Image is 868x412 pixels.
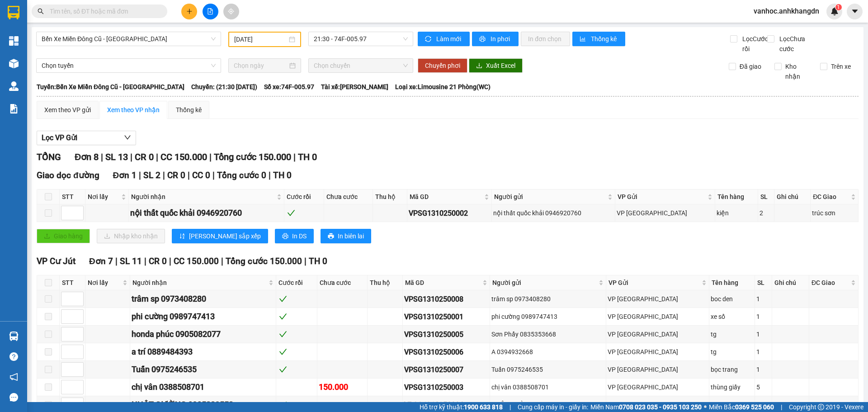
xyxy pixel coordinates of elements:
span: | [304,256,307,266]
span: | [130,152,132,162]
span: Người gửi [494,192,606,202]
span: [PERSON_NAME] sắp xếp [189,231,261,241]
span: Trên xe [827,62,854,71]
td: VPSG1310250006 [403,343,490,361]
div: kien [711,400,754,410]
button: printerIn phơi [472,32,519,46]
span: Chọn tuyến [42,59,216,72]
div: VPSG1310250001 [404,311,488,322]
span: Tài xế: [PERSON_NAME] [321,82,388,92]
span: TH 0 [309,256,327,266]
div: boc den [711,294,754,304]
th: Ghi chú [774,189,811,204]
span: ĐC Giao [813,192,849,202]
td: VP Sài Gòn [606,308,709,326]
button: bar-chartThống kê [572,32,625,46]
div: VPSG1310250006 [404,346,488,358]
td: VPSG1310250005 [403,326,490,343]
span: 1 [837,4,840,10]
div: VPSG1310250008 [404,294,488,305]
div: Xem theo VP gửi [44,105,91,115]
span: Cung cấp máy in - giấy in: [518,402,588,412]
span: Thống kê [591,34,618,44]
div: chị vân 0388508701 [491,382,605,392]
div: VP [GEOGRAPHIC_DATA] [608,365,707,374]
span: search [38,8,44,14]
span: plus [186,8,193,14]
div: 1 [756,400,770,410]
span: Đã giao [736,62,765,71]
div: nội thất quốc khải 0946920760 [130,207,283,219]
span: 21:30 - 74F-005.97 [314,32,408,46]
div: chị vân 0388508701 [132,381,274,393]
div: 1 [756,329,770,339]
div: VP [GEOGRAPHIC_DATA] [617,208,713,218]
span: CR 0 [135,152,154,162]
span: TH 0 [298,152,317,162]
td: VPSG1310250008 [403,290,490,308]
div: VP [GEOGRAPHIC_DATA] [608,312,707,322]
span: | [221,256,223,266]
span: CC 150.000 [174,256,219,266]
button: printerIn biên lai [321,229,371,243]
strong: 1900 633 818 [464,403,503,411]
div: VPSG1310250002 [409,208,490,219]
span: copyright [818,404,824,410]
span: | [115,256,118,266]
div: VPSG1310250004 [404,399,488,411]
td: VP Sài Gòn [615,204,715,222]
th: Tên hàng [709,275,755,290]
div: a trí 0889484393 [132,346,274,358]
span: notification [9,373,18,381]
span: Hỗ trợ kỹ thuật: [420,402,503,412]
div: phi cường 0989747413 [491,312,605,322]
div: 1 [756,294,770,304]
span: printer [479,36,487,43]
button: Lọc VP Gửi [37,131,136,145]
div: VP [GEOGRAPHIC_DATA] [608,400,707,410]
span: Mã GD [405,278,480,288]
div: honda phúc 0905082077 [132,328,274,341]
span: CC 150.000 [160,152,207,162]
span: CR 0 [167,170,185,180]
th: Cước rồi [276,275,317,290]
span: check [279,365,287,374]
span: VP Gửi [618,192,706,202]
button: downloadNhập kho nhận [97,229,165,243]
div: xe số [711,312,754,322]
img: warehouse-icon [9,331,19,341]
span: Số xe: 74F-005.97 [264,82,314,92]
span: Bến Xe Miền Đông Cũ - Đắk Nông [42,32,216,46]
span: download [476,62,482,70]
b: Tuyến: Bến Xe Miền Đông Cũ - [GEOGRAPHIC_DATA] [37,83,184,90]
span: ĐC Giao [811,278,849,288]
th: SL [755,275,772,290]
div: VPSG1310250007 [404,364,488,375]
span: check [279,313,287,321]
span: sort-ascending [179,233,185,240]
span: Tổng cước 0 [217,170,266,180]
strong: 0369 525 060 [735,403,774,411]
span: Giao dọc đường [37,170,99,180]
span: | [509,402,511,412]
button: aim [223,4,239,19]
div: Sơn Phẩy 0835353668 [491,329,605,339]
sup: 1 [835,4,842,10]
span: Đơn 8 [75,152,99,162]
span: Loại xe: Limousine 21 Phòng(WC) [395,82,491,92]
div: 5 [756,382,770,392]
span: Tổng cước 150.000 [214,152,291,162]
th: SL [758,189,775,204]
span: bar-chart [580,36,587,43]
div: 1 [756,312,770,322]
div: phi cường 0989747413 [132,310,274,323]
span: | [169,256,171,266]
div: tg [711,329,754,339]
button: file-add [203,4,218,19]
span: check [287,209,295,217]
div: nội thất quốc khải 0946920760 [493,208,613,218]
td: VPSG1310250001 [403,308,490,326]
span: question-circle [9,352,18,361]
span: Lọc VP Gửi [42,132,77,143]
span: Miền Nam [590,402,702,412]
